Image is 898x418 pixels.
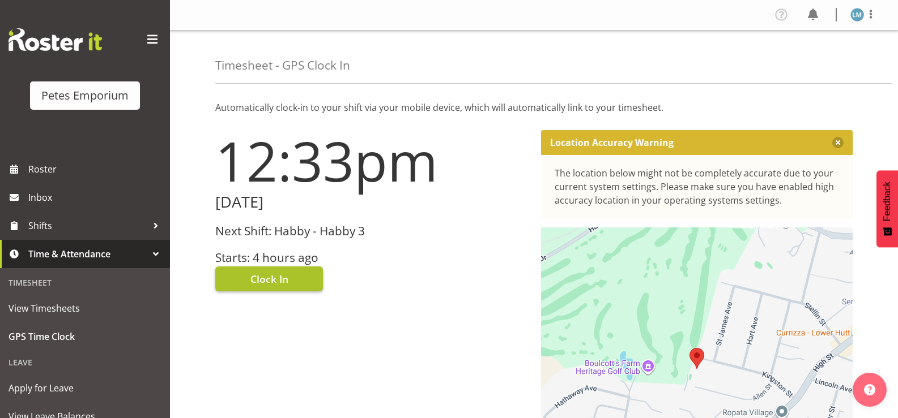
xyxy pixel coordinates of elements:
h3: Starts: 4 hours ago [215,251,527,264]
span: Time & Attendance [28,245,147,262]
span: Roster [28,161,164,178]
p: Location Accuracy Warning [550,137,674,148]
div: Petes Emporium [41,87,129,104]
button: Feedback - Show survey [876,170,898,247]
a: View Timesheets [3,294,167,322]
a: GPS Time Clock [3,322,167,351]
button: Close message [832,137,844,148]
span: Apply for Leave [8,380,161,397]
span: Shifts [28,217,147,234]
div: Leave [3,351,167,374]
span: View Timesheets [8,300,161,317]
img: lianne-morete5410.jpg [850,8,864,21]
h3: Next Shift: Habby - Habby 3 [215,225,527,238]
span: GPS Time Clock [8,328,161,345]
h1: 12:33pm [215,130,527,191]
button: Clock In [215,266,323,291]
h2: [DATE] [215,193,527,211]
div: Timesheet [3,271,167,294]
p: Automatically clock-in to your shift via your mobile device, which will automatically link to you... [215,101,853,114]
span: Clock In [250,272,288,286]
img: help-xxl-2.png [864,384,875,395]
a: Apply for Leave [3,374,167,402]
img: Rosterit website logo [8,28,102,51]
div: The location below might not be completely accurate due to your current system settings. Please m... [555,166,840,207]
span: Inbox [28,189,164,206]
span: Feedback [882,182,892,221]
h4: Timesheet - GPS Clock In [215,59,350,72]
